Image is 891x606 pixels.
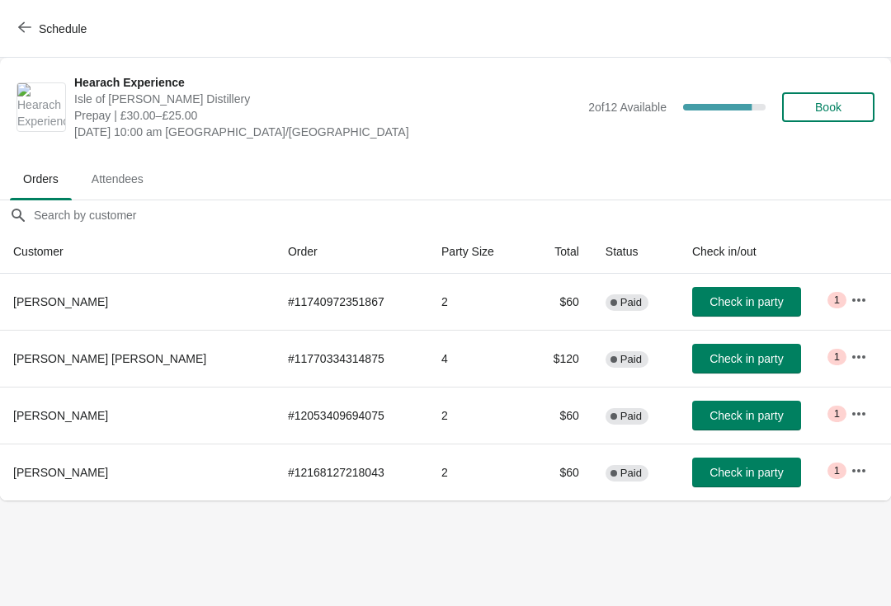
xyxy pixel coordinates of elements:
button: Check in party [692,401,801,430]
span: 1 [834,294,840,307]
span: [PERSON_NAME] [13,295,108,308]
input: Search by customer [33,200,891,230]
span: Paid [620,467,642,480]
span: Isle of [PERSON_NAME] Distillery [74,91,580,107]
th: Total [527,230,592,274]
td: 4 [428,330,527,387]
span: 1 [834,350,840,364]
span: [PERSON_NAME] [PERSON_NAME] [13,352,206,365]
span: Orders [10,164,72,194]
th: Party Size [428,230,527,274]
button: Check in party [692,287,801,317]
span: Attendees [78,164,157,194]
td: # 11740972351867 [275,274,428,330]
span: Paid [620,296,642,309]
td: $120 [527,330,592,387]
button: Book [782,92,874,122]
span: [PERSON_NAME] [13,409,108,422]
th: Order [275,230,428,274]
span: 1 [834,407,840,420]
span: Paid [620,410,642,423]
span: [DATE] 10:00 am [GEOGRAPHIC_DATA]/[GEOGRAPHIC_DATA] [74,124,580,140]
span: 1 [834,464,840,477]
span: Check in party [709,295,783,308]
span: 2 of 12 Available [588,101,667,114]
button: Check in party [692,344,801,373]
span: Hearach Experience [74,74,580,91]
td: # 11770334314875 [275,330,428,387]
td: 2 [428,274,527,330]
span: Book [815,101,841,114]
td: 2 [428,444,527,500]
td: 2 [428,387,527,444]
span: [PERSON_NAME] [13,466,108,479]
span: Schedule [39,22,87,35]
td: $60 [527,444,592,500]
th: Check in/out [679,230,837,274]
img: Hearach Experience [17,83,65,131]
th: Status [592,230,679,274]
button: Check in party [692,458,801,487]
button: Schedule [8,14,100,44]
td: $60 [527,387,592,444]
td: # 12053409694075 [275,387,428,444]
td: # 12168127218043 [275,444,428,500]
span: Check in party [709,352,783,365]
span: Check in party [709,409,783,422]
td: $60 [527,274,592,330]
span: Check in party [709,466,783,479]
span: Paid [620,353,642,366]
span: Prepay | £30.00–£25.00 [74,107,580,124]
